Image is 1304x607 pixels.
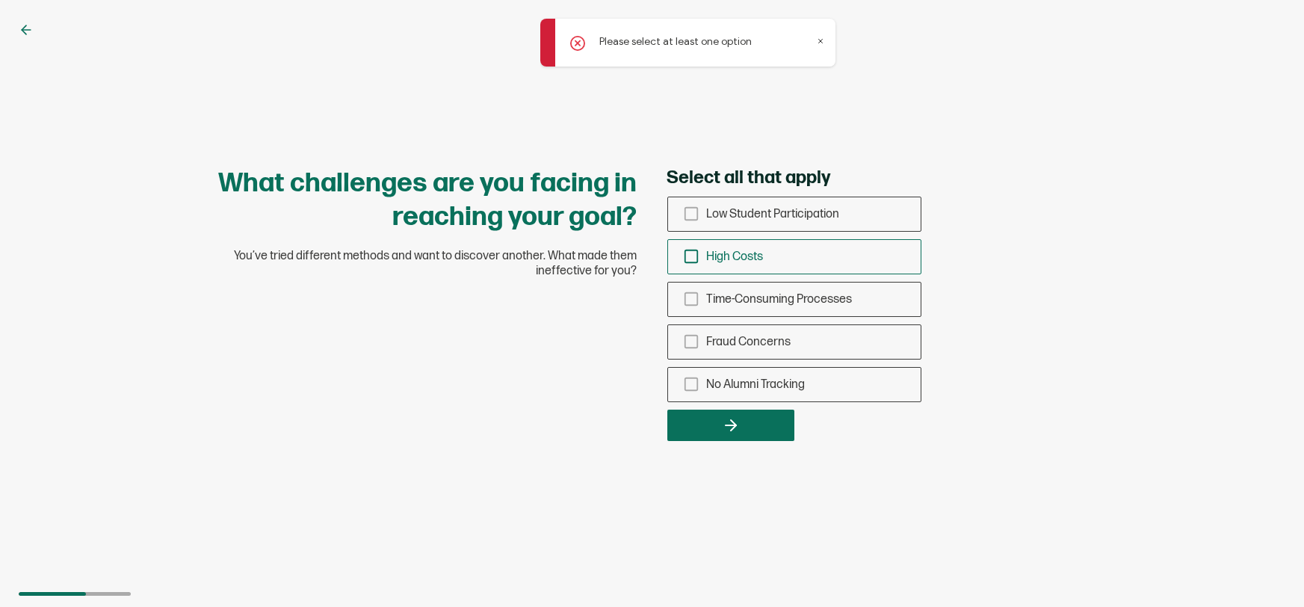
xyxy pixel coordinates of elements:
[707,250,764,264] span: High Costs
[667,197,921,402] div: checkbox-group
[707,207,840,221] span: Low Student Participation
[219,167,637,234] h1: What challenges are you facing in reaching your goal?
[707,378,806,392] span: No Alumni Tracking
[707,335,791,349] span: Fraud Concerns
[600,34,753,49] p: Please select at least one option
[219,249,637,279] span: You’ve tried different methods and want to discover another. What made them ineffective for you?
[1229,535,1304,607] iframe: Chat Widget
[707,292,853,306] span: Time-Consuming Processes
[667,167,831,189] span: Select all that apply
